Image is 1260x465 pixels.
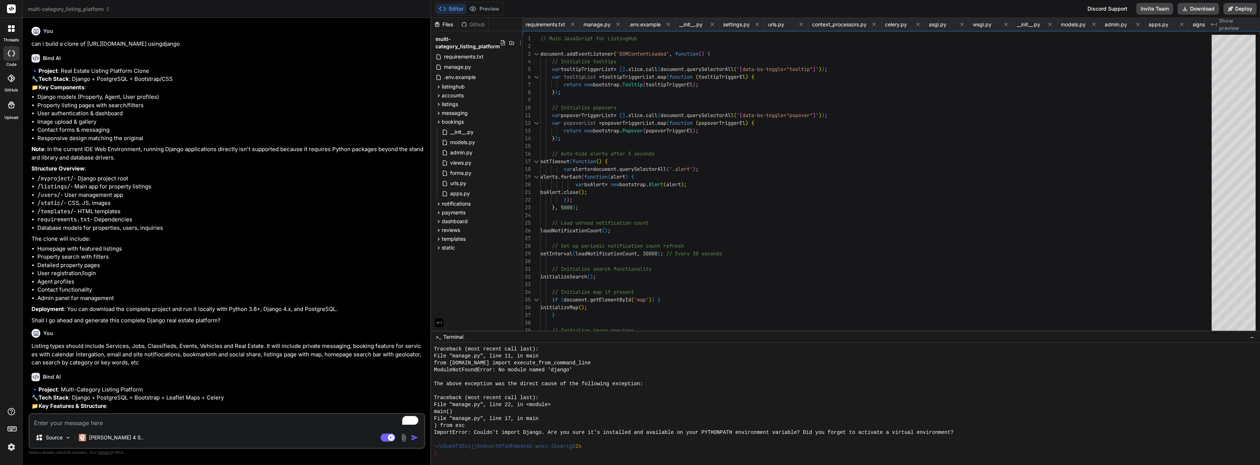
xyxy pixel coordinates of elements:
[657,66,660,72] span: (
[649,181,663,188] span: Alert
[768,21,784,28] span: urls.py
[622,112,625,119] span: ]
[552,266,652,272] span: // Initialize search functionality
[1017,21,1040,28] span: __init__.py
[666,250,722,257] span: // Every 30 seconds
[734,112,737,119] span: (
[523,158,531,165] div: 17
[581,189,584,195] span: )
[602,120,655,126] span: popoverTriggerList
[696,166,698,172] span: ;
[531,50,541,58] div: Click to collapse the range.
[669,50,672,57] span: ,
[593,81,619,88] span: bootstrap
[38,67,58,74] strong: Project
[31,40,424,48] p: can i build a clone of [URL][DOMAIN_NAME] usingdjango
[523,127,531,135] div: 13
[523,188,531,196] div: 21
[31,146,44,153] strong: Note
[37,199,64,207] code: /static/
[698,74,745,80] span: tooltipTriggerEl
[625,112,628,119] span: .
[593,166,616,172] span: document
[37,93,424,101] li: Django models (Property, Agent, User profiles)
[523,42,531,50] div: 2
[1083,3,1132,15] div: Discord Support
[558,135,561,142] span: ;
[669,74,693,80] span: function
[552,120,561,126] span: var
[619,181,646,188] span: bootstrap
[655,120,657,126] span: .
[523,250,531,258] div: 29
[442,83,465,90] span: listinghub
[572,166,590,172] span: alerts
[37,183,70,190] code: /listings/
[523,204,531,211] div: 23
[628,66,643,72] span: slice
[973,21,992,28] span: wsgi.py
[552,135,555,142] span: }
[37,101,424,110] li: Property listing pages with search/filters
[583,21,611,28] span: manage.py
[523,89,531,96] div: 8
[442,118,464,125] span: bookings
[552,204,555,211] span: }
[65,435,71,441] img: Pick Models
[819,112,822,119] span: )
[523,211,531,219] div: 24
[443,63,472,71] span: manage.py
[442,92,464,99] span: accounts
[531,73,541,81] div: Click to collapse the range.
[584,189,587,195] span: ;
[442,226,460,234] span: reviews
[523,58,531,65] div: 4
[449,169,472,177] span: forms.py
[526,21,565,28] span: requirements.txt
[37,245,424,253] li: Homepage with featured listings
[614,50,616,57] span: (
[824,66,827,72] span: ;
[30,414,424,427] textarea: To enrich screen reader interactions, please activate Accessibility in Grammarly extension settings
[442,101,458,108] span: listings
[584,81,593,88] span: new
[37,109,424,118] li: User authentication & dashboard
[611,173,625,180] span: alert
[660,250,663,257] span: ;
[570,196,572,203] span: ;
[567,50,614,57] span: addEventListener
[629,21,661,28] span: .env.example
[657,120,666,126] span: map
[449,128,474,136] span: __init__.py
[555,204,558,211] span: ,
[599,158,602,165] span: )
[443,73,477,82] span: .env.example
[531,173,541,181] div: Click to collapse the range.
[555,89,558,95] span: )
[693,166,696,172] span: )
[693,81,696,88] span: )
[558,89,561,95] span: ;
[564,50,567,57] span: .
[564,74,596,80] span: tooltipList
[619,166,666,172] span: querySelectorAll
[552,104,616,111] span: // Initialize popovers
[523,135,531,142] div: 14
[822,66,824,72] span: )
[431,21,458,28] div: Files
[666,181,681,188] span: alert
[37,175,424,183] li: - Django project root
[737,112,740,119] span: '
[540,173,558,180] span: alerts
[523,219,531,227] div: 25
[698,50,701,57] span: (
[619,112,622,119] span: [
[540,35,637,42] span: // Main JavaScript for ListingHub
[885,21,907,28] span: celery.py
[602,74,655,80] span: tooltipTriggerList
[523,81,531,89] div: 7
[558,173,561,180] span: .
[660,112,684,119] span: document
[687,66,734,72] span: querySelectorAll
[929,21,946,28] span: asgi.py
